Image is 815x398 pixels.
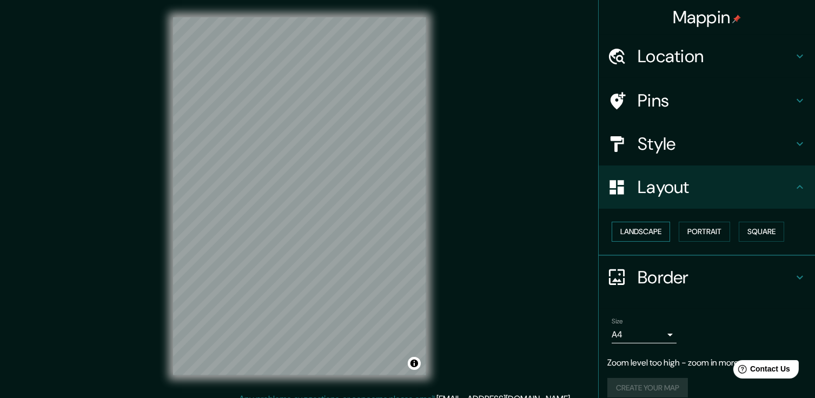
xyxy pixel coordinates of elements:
[638,45,793,67] h4: Location
[719,356,803,386] iframe: Help widget launcher
[599,165,815,209] div: Layout
[599,35,815,78] div: Location
[612,222,670,242] button: Landscape
[673,6,741,28] h4: Mappin
[739,222,784,242] button: Square
[599,79,815,122] div: Pins
[638,90,793,111] h4: Pins
[408,357,421,370] button: Toggle attribution
[607,356,806,369] p: Zoom level too high - zoom in more
[173,17,426,375] canvas: Map
[612,316,623,326] label: Size
[638,176,793,198] h4: Layout
[638,267,793,288] h4: Border
[612,326,677,343] div: A4
[679,222,730,242] button: Portrait
[599,122,815,165] div: Style
[638,133,793,155] h4: Style
[732,15,741,23] img: pin-icon.png
[599,256,815,299] div: Border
